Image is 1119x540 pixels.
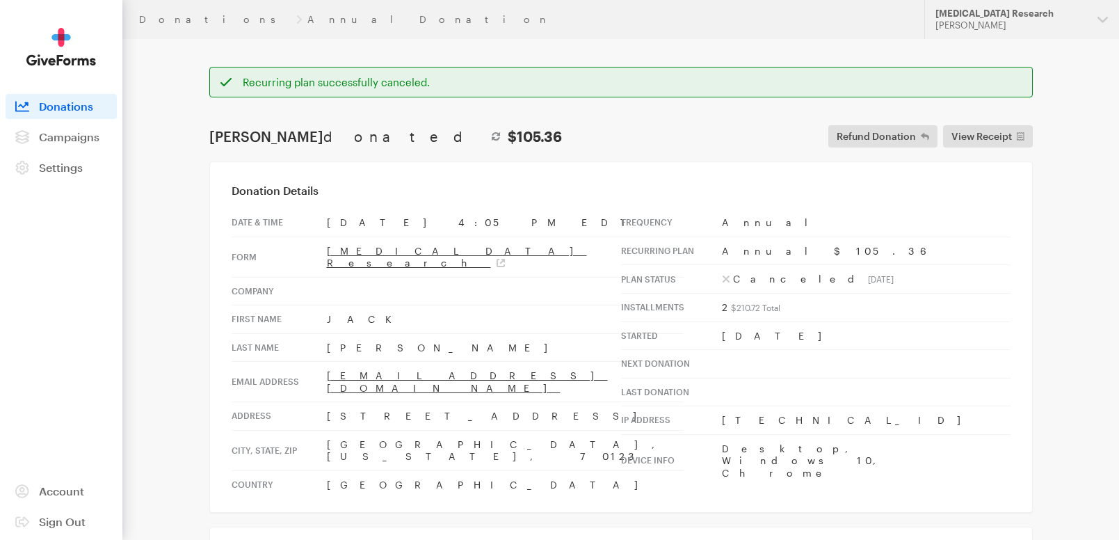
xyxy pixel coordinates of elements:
th: Recurring Plan [621,237,722,265]
th: Device info [621,434,722,486]
div: [MEDICAL_DATA] Research [935,8,1086,19]
span: Settings [39,161,83,174]
div: [PERSON_NAME] [935,19,1086,31]
td: [PERSON_NAME] [327,333,684,362]
td: Annual [722,209,1011,237]
th: Date & time [232,209,327,237]
td: 2 [722,294,1011,322]
th: Last donation [621,378,722,406]
th: Frequency [621,209,722,237]
td: [DATE] [722,321,1011,350]
td: [STREET_ADDRESS] [327,402,684,431]
th: Form [232,237,327,277]
div: Recurring plan successfully canceled. [243,75,1022,89]
span: Refund Donation [837,128,916,145]
td: [GEOGRAPHIC_DATA] [327,470,684,498]
th: Installments [621,294,722,322]
th: Company [232,277,327,305]
h3: Donation Details [232,184,1011,198]
a: Account [6,479,117,504]
th: Next donation [621,350,722,379]
span: Account [39,484,84,498]
span: donated [323,128,484,145]
th: Plan Status [621,265,722,294]
td: Canceled [722,265,1011,294]
th: City, state, zip [232,430,327,470]
a: Settings [6,155,117,180]
a: Sign Out [6,509,117,534]
button: Refund Donation [828,125,937,148]
a: [EMAIL_ADDRESS][DOMAIN_NAME] [327,370,608,394]
img: GiveForms [26,28,96,66]
span: Sign Out [39,515,86,528]
span: Donations [39,100,93,113]
th: Address [232,402,327,431]
span: Campaigns [39,130,99,143]
th: Email address [232,362,327,402]
td: [TECHNICAL_ID] [722,406,1011,435]
td: [DATE] 4:05 PM EDT [327,209,684,237]
a: Donations [139,14,291,25]
a: [MEDICAL_DATA] Research [327,245,587,269]
th: Last Name [232,333,327,362]
td: Desktop, Windows 10, Chrome [722,434,1011,486]
th: First Name [232,305,327,334]
a: View Receipt [943,125,1033,148]
td: JACK [327,305,684,334]
sub: [DATE] [868,274,894,284]
td: Annual $105.36 [722,237,1011,265]
th: Country [232,470,327,498]
h1: [PERSON_NAME] [209,128,562,145]
a: Campaigns [6,125,117,150]
strong: $105.36 [508,128,562,145]
sub: $210.72 Total [731,303,780,312]
th: Started [621,321,722,350]
th: IP address [621,406,722,435]
td: [GEOGRAPHIC_DATA], [US_STATE], 70123 [327,430,684,470]
a: Donations [6,94,117,119]
span: View Receipt [951,128,1012,145]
